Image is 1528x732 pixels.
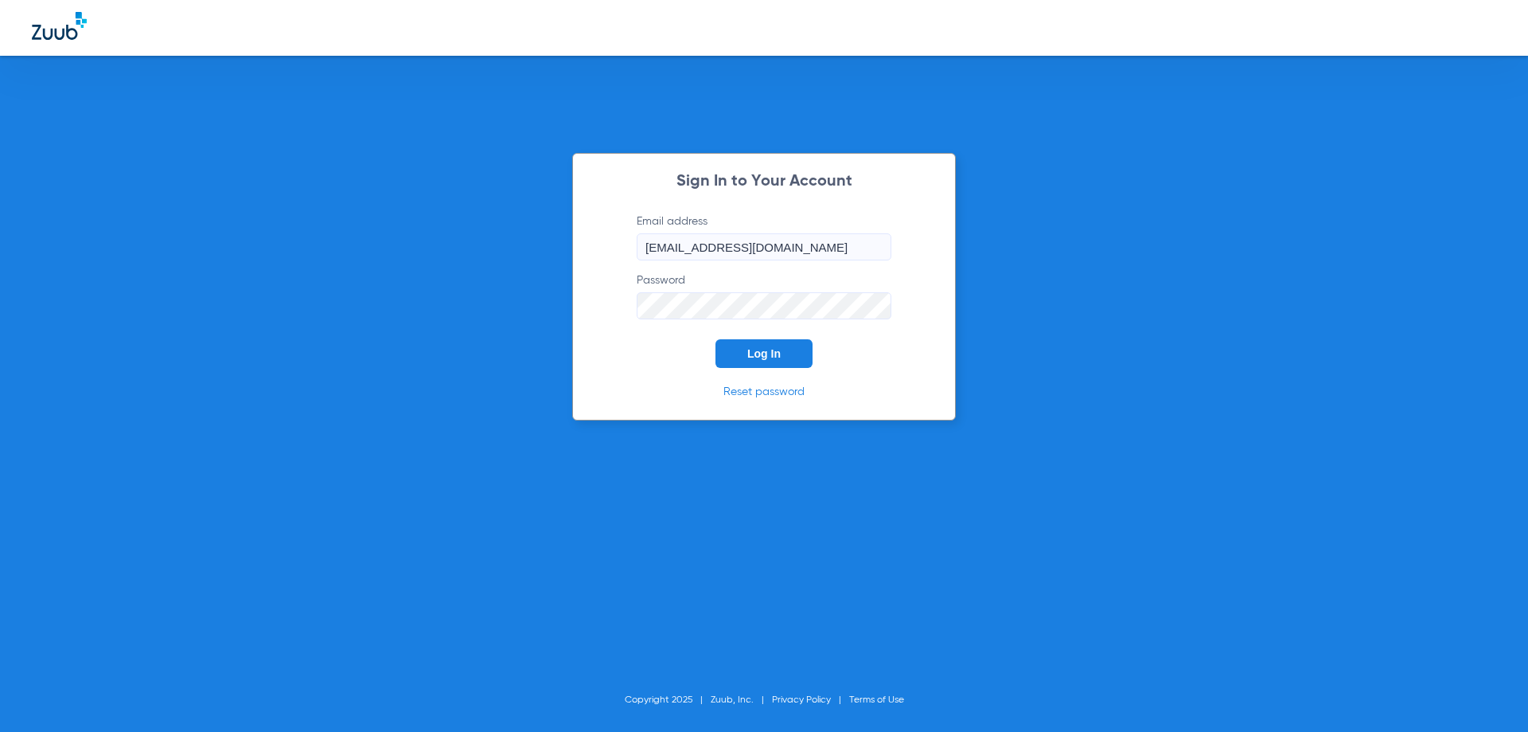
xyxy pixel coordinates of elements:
[711,692,772,708] li: Zuub, Inc.
[1448,656,1528,732] iframe: Chat Widget
[772,695,831,705] a: Privacy Policy
[715,339,813,368] button: Log In
[637,272,891,319] label: Password
[637,292,891,319] input: Password
[625,692,711,708] li: Copyright 2025
[613,174,915,190] h2: Sign In to Your Account
[32,12,87,40] img: Zuub Logo
[747,347,781,360] span: Log In
[723,386,805,397] a: Reset password
[637,233,891,260] input: Email address
[637,213,891,260] label: Email address
[849,695,904,705] a: Terms of Use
